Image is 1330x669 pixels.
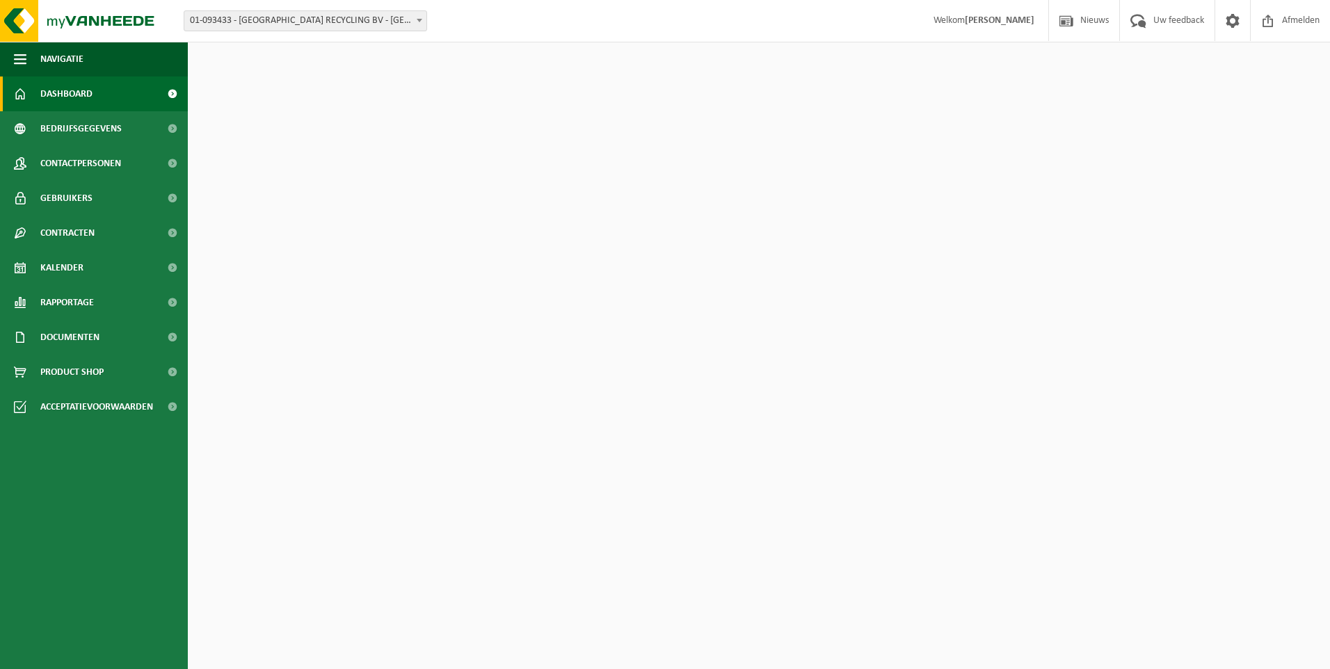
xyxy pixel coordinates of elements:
[40,181,93,216] span: Gebruikers
[40,111,122,146] span: Bedrijfsgegevens
[40,42,83,76] span: Navigatie
[40,76,93,111] span: Dashboard
[40,146,121,181] span: Contactpersonen
[40,355,104,389] span: Product Shop
[40,285,94,320] span: Rapportage
[184,11,426,31] span: 01-093433 - KEMPENAARS RECYCLING BV - ROOSENDAAL
[40,216,95,250] span: Contracten
[40,250,83,285] span: Kalender
[40,389,153,424] span: Acceptatievoorwaarden
[184,10,427,31] span: 01-093433 - KEMPENAARS RECYCLING BV - ROOSENDAAL
[40,320,99,355] span: Documenten
[965,15,1034,26] strong: [PERSON_NAME]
